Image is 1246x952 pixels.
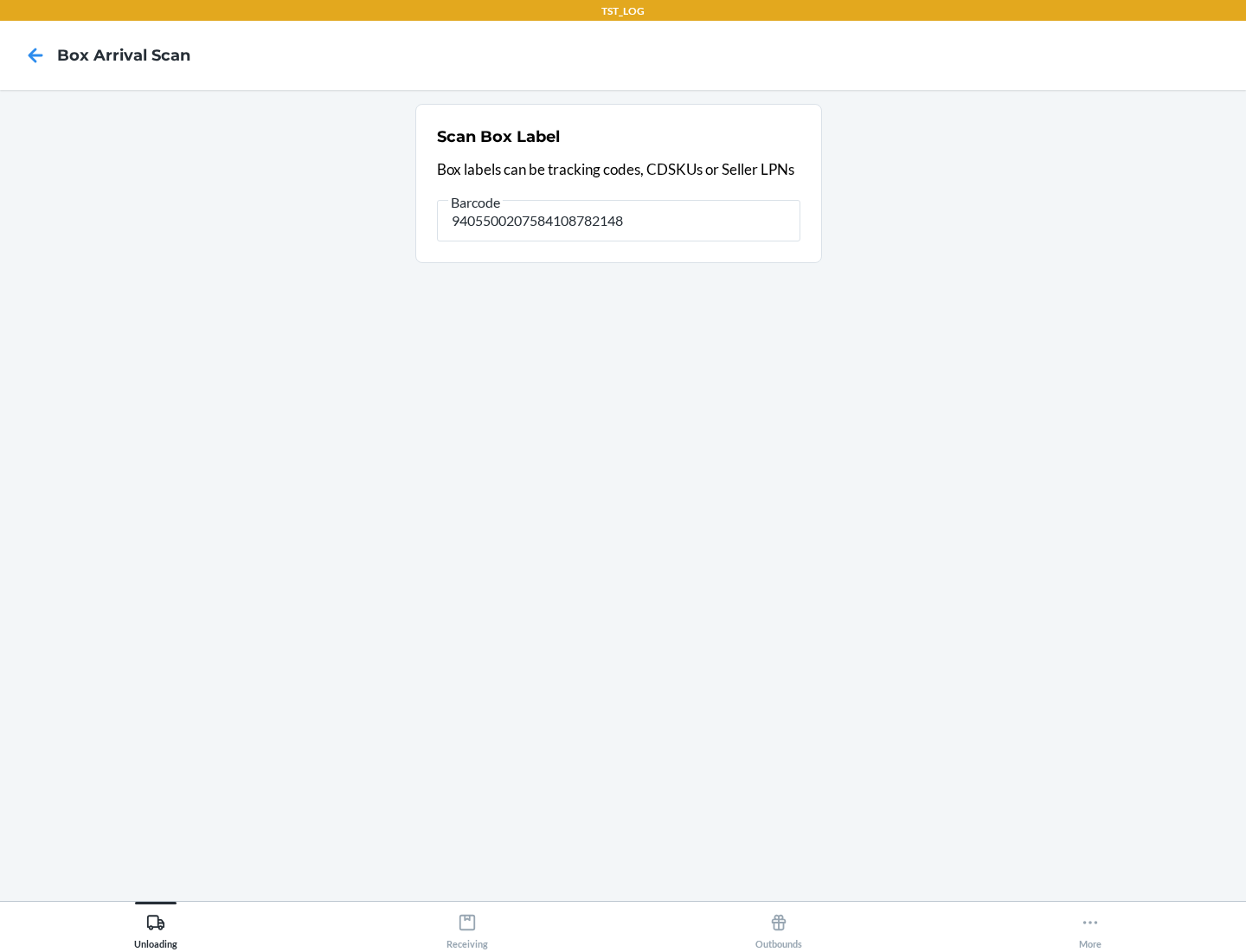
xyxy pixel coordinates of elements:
[311,902,623,949] button: Receiving
[934,902,1246,949] button: More
[448,194,503,211] span: Barcode
[755,906,802,949] div: Outbounds
[134,906,177,949] div: Unloading
[601,3,645,19] p: TST_LOG
[446,906,488,949] div: Receiving
[57,44,190,67] h4: Box Arrival Scan
[437,158,800,181] p: Box labels can be tracking codes, CDSKUs or Seller LPNs
[437,125,560,148] h2: Scan Box Label
[437,200,800,241] input: Barcode
[1079,906,1101,949] div: More
[623,902,934,949] button: Outbounds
